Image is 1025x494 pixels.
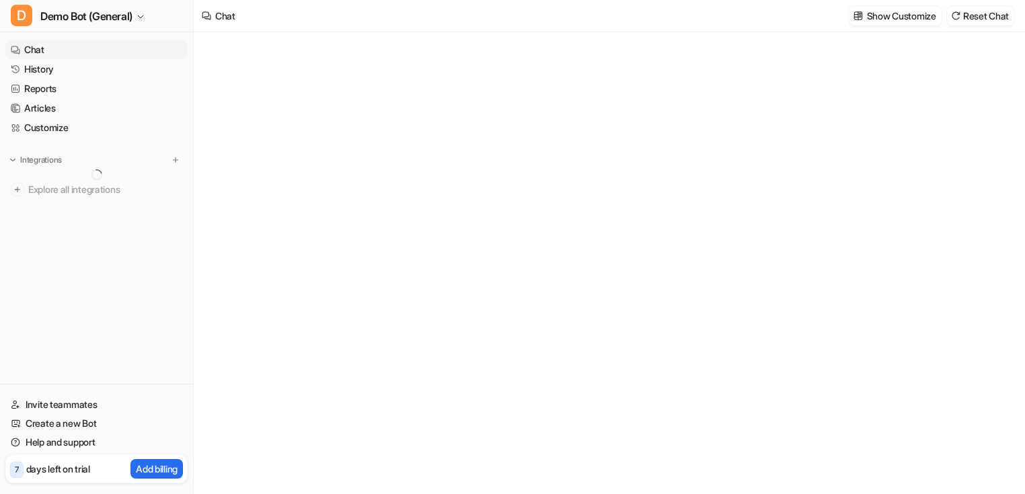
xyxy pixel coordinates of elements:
[28,179,182,200] span: Explore all integrations
[11,5,32,26] span: D
[136,462,178,476] p: Add billing
[5,395,188,414] a: Invite teammates
[5,79,188,98] a: Reports
[15,464,19,476] p: 7
[130,459,183,479] button: Add billing
[215,9,235,23] div: Chat
[849,6,942,26] button: Show Customize
[171,155,180,165] img: menu_add.svg
[5,180,188,199] a: Explore all integrations
[853,11,863,21] img: customize
[5,414,188,433] a: Create a new Bot
[5,99,188,118] a: Articles
[951,11,960,21] img: reset
[867,9,936,23] p: Show Customize
[8,155,17,165] img: expand menu
[26,462,90,476] p: days left on trial
[5,433,188,452] a: Help and support
[5,153,66,167] button: Integrations
[947,6,1014,26] button: Reset Chat
[5,118,188,137] a: Customize
[20,155,62,165] p: Integrations
[11,183,24,196] img: explore all integrations
[5,40,188,59] a: Chat
[5,60,188,79] a: History
[40,7,132,26] span: Demo Bot (General)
